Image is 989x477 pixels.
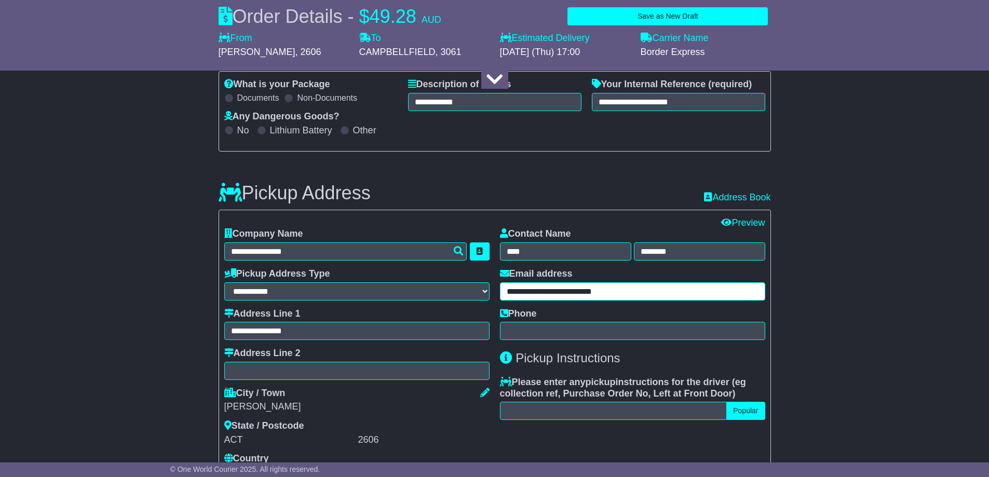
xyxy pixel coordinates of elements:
[224,348,301,359] label: Address Line 2
[704,192,770,203] a: Address Book
[224,79,330,90] label: What is your Package
[370,6,416,27] span: 49.28
[721,217,765,228] a: Preview
[295,47,321,57] span: , 2606
[641,33,709,44] label: Carrier Name
[358,434,490,446] div: 2606
[359,47,436,57] span: CAMPBELLFIELD
[359,6,370,27] span: $
[422,15,441,25] span: AUD
[567,7,768,25] button: Save as New Draft
[359,33,381,44] label: To
[500,228,571,240] label: Contact Name
[224,453,269,465] label: Country
[224,111,340,122] label: Any Dangerous Goods?
[170,465,320,473] span: © One World Courier 2025. All rights reserved.
[500,308,537,320] label: Phone
[224,434,356,446] div: ACT
[270,125,332,137] label: Lithium Battery
[224,228,303,240] label: Company Name
[500,33,630,44] label: Estimated Delivery
[436,47,462,57] span: , 3061
[219,33,252,44] label: From
[500,268,573,280] label: Email address
[297,93,357,103] label: Non-Documents
[500,377,765,399] label: Please enter any instructions for the driver ( )
[586,377,616,387] span: pickup
[500,377,746,399] span: eg collection ref, Purchase Order No, Left at Front Door
[353,125,376,137] label: Other
[219,5,441,28] div: Order Details -
[237,125,249,137] label: No
[726,402,765,420] button: Popular
[224,420,304,432] label: State / Postcode
[237,93,279,103] label: Documents
[516,351,620,365] span: Pickup Instructions
[219,47,295,57] span: [PERSON_NAME]
[641,47,771,58] div: Border Express
[219,183,371,203] h3: Pickup Address
[224,388,286,399] label: City / Town
[224,401,490,413] div: [PERSON_NAME]
[500,47,630,58] div: [DATE] (Thu) 17:00
[224,308,301,320] label: Address Line 1
[224,268,330,280] label: Pickup Address Type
